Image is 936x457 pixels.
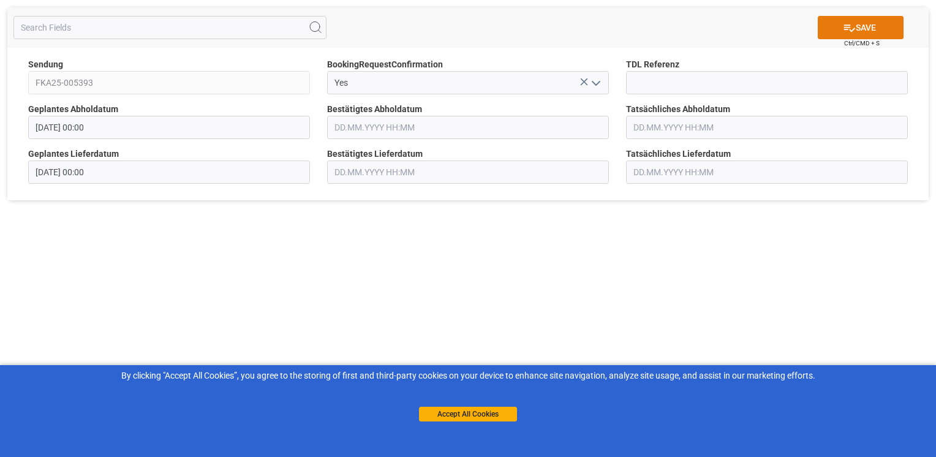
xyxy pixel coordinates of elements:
span: Ctrl/CMD + S [844,39,880,48]
span: TDL Referenz [626,58,679,71]
span: Tatsächliches Abholdatum [626,103,730,116]
span: BookingRequestConfirmation [327,58,443,71]
span: Geplantes Abholdatum [28,103,118,116]
button: open menu [586,74,605,93]
input: DD.MM.YYYY HH:MM [327,161,609,184]
button: Accept All Cookies [419,407,517,421]
input: Search Fields [13,16,326,39]
span: Geplantes Lieferdatum [28,148,119,161]
input: DD.MM.YYYY HH:MM [28,161,310,184]
input: DD.MM.YYYY HH:MM [28,116,310,139]
span: Bestätigtes Lieferdatum [327,148,423,161]
input: DD.MM.YYYY HH:MM [327,116,609,139]
span: Sendung [28,58,63,71]
input: DD.MM.YYYY HH:MM [626,161,908,184]
input: DD.MM.YYYY HH:MM [626,116,908,139]
button: SAVE [818,16,904,39]
div: By clicking "Accept All Cookies”, you agree to the storing of first and third-party cookies on yo... [9,369,927,382]
span: Bestätigtes Abholdatum [327,103,422,116]
span: Tatsächliches Lieferdatum [626,148,731,161]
